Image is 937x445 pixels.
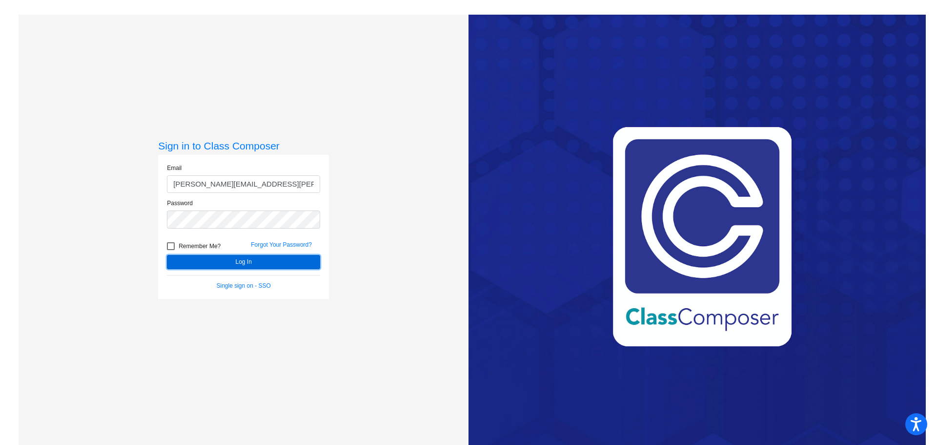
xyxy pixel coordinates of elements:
[251,241,312,248] a: Forgot Your Password?
[217,282,271,289] a: Single sign on - SSO
[167,199,193,208] label: Password
[167,164,182,172] label: Email
[167,255,320,269] button: Log In
[158,140,329,152] h3: Sign in to Class Composer
[179,240,221,252] span: Remember Me?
